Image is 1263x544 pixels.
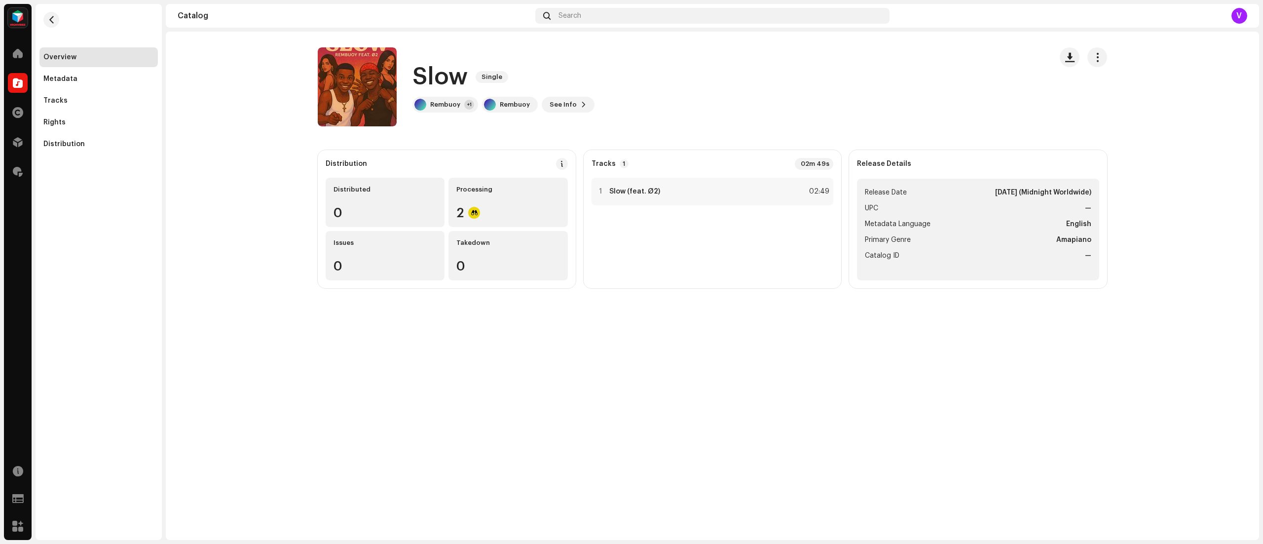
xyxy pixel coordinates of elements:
[43,97,68,105] div: Tracks
[334,186,437,194] div: Distributed
[43,118,66,126] div: Rights
[334,239,437,247] div: Issues
[1231,8,1247,24] div: V
[326,160,367,168] div: Distribution
[456,239,559,247] div: Takedown
[592,160,616,168] strong: Tracks
[558,12,581,20] span: Search
[412,61,468,93] h1: Slow
[456,186,559,194] div: Processing
[865,202,878,214] span: UPC
[865,250,899,262] span: Catalog ID
[39,113,158,132] re-m-nav-item: Rights
[8,8,28,28] img: feab3aad-9b62-475c-8caf-26f15a9573ee
[39,69,158,89] re-m-nav-item: Metadata
[795,158,833,170] div: 02m 49s
[1066,218,1091,230] strong: English
[43,53,76,61] div: Overview
[43,75,77,83] div: Metadata
[476,71,508,83] span: Single
[500,101,530,109] div: Rembuoy
[620,159,629,168] p-badge: 1
[464,100,474,110] div: +1
[43,140,85,148] div: Distribution
[39,134,158,154] re-m-nav-item: Distribution
[1085,202,1091,214] strong: —
[808,186,829,197] div: 02:49
[1085,250,1091,262] strong: —
[857,160,911,168] strong: Release Details
[865,218,930,230] span: Metadata Language
[39,91,158,111] re-m-nav-item: Tracks
[550,95,577,115] span: See Info
[39,47,158,67] re-m-nav-item: Overview
[430,101,460,109] div: Rembuoy
[865,187,907,198] span: Release Date
[1056,234,1091,246] strong: Amapiano
[865,234,911,246] span: Primary Genre
[609,188,660,195] strong: Slow (feat. Ø2)
[178,12,531,20] div: Catalog
[995,187,1091,198] strong: [DATE] (Midnight Worldwide)
[542,97,594,113] button: See Info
